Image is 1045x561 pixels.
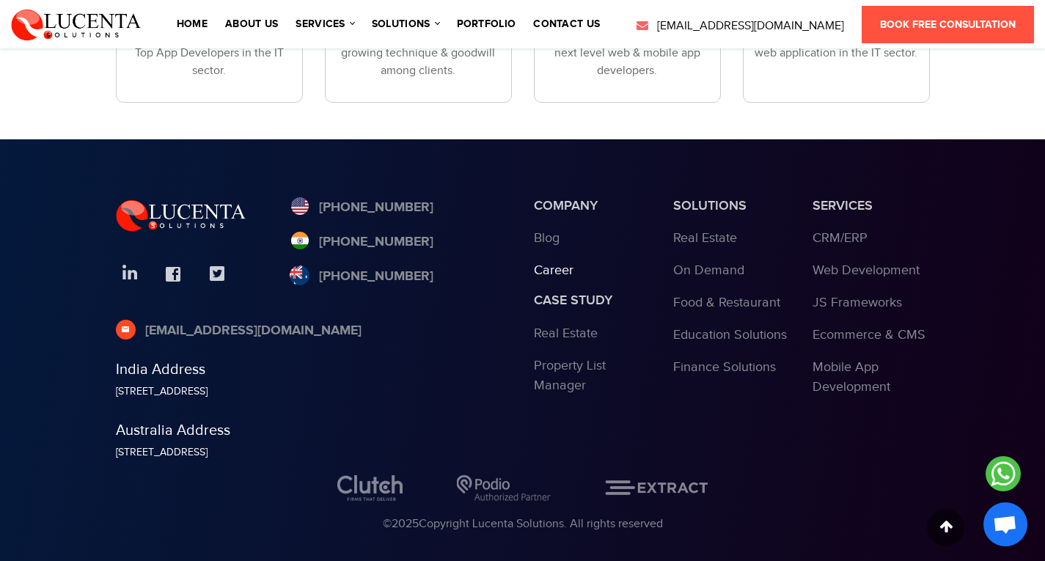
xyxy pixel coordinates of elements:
a: contact us [533,19,600,29]
span: 2025 [392,517,419,531]
img: Podio [457,475,551,501]
img: Lucenta Solutions [11,7,142,41]
a: JS Frameworks [813,295,902,310]
h3: Case study [534,293,651,309]
a: Real Estate [534,326,598,341]
h3: services [813,198,930,214]
div: © Copyright Lucenta Solutions. All rights reserved [116,516,930,533]
a: On Demand [673,263,744,278]
a: Education Solutions [673,327,787,342]
div: [STREET_ADDRESS] [116,384,512,400]
a: solutions [372,19,439,29]
a: CRM/ERP [813,230,868,246]
a: Blog [534,230,560,246]
a: Real Estate [673,230,737,246]
a: [PHONE_NUMBER] [290,232,433,252]
a: portfolio [457,19,516,29]
a: services [296,19,353,29]
a: [PHONE_NUMBER] [290,267,433,287]
a: Mobile App Development [813,359,890,395]
img: Clutch [337,475,403,501]
img: Lucenta Solutions [116,198,246,232]
a: [PHONE_NUMBER] [290,198,433,218]
h5: India Address [116,361,512,378]
a: About Us [225,19,278,29]
a: Ecommerce & CMS [813,327,925,342]
a: Career [534,263,573,278]
a: Property List Manager [534,358,606,393]
div: [STREET_ADDRESS] [116,445,512,461]
a: Finance Solutions [673,359,776,375]
h3: Solutions [673,198,791,214]
a: Home [177,19,208,29]
h5: Australia Address [116,422,512,439]
a: Book Free Consultation [862,6,1034,43]
a: [EMAIL_ADDRESS][DOMAIN_NAME] [116,321,362,341]
div: Open chat [983,502,1027,546]
span: Book Free Consultation [880,18,1016,31]
a: Web Development [813,263,920,278]
img: EXTRACT [605,480,708,495]
a: [EMAIL_ADDRESS][DOMAIN_NAME] [635,18,844,35]
a: Food & Restaurant [673,295,780,310]
h3: Company [534,198,651,214]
